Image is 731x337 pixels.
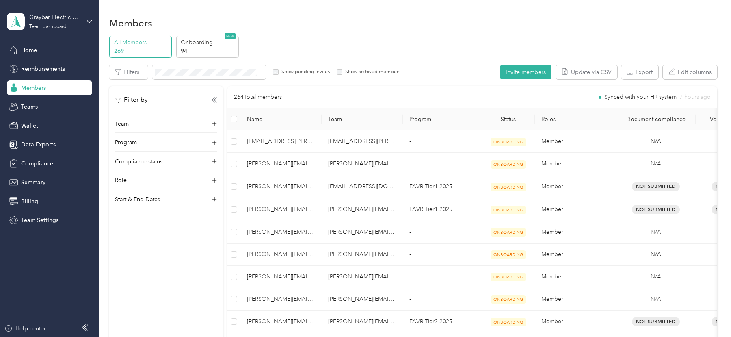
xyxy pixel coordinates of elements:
div: Document compliance [623,116,689,123]
span: [PERSON_NAME][EMAIL_ADDRESS][PERSON_NAME][DOMAIN_NAME] [247,317,315,326]
span: N/A [651,295,661,304]
td: Member [535,288,616,311]
td: cory.chaney@graybar.com [322,244,403,266]
th: Status [482,108,535,130]
span: N/A [651,159,661,168]
td: edward.deems@graybar.com [322,288,403,311]
div: Team dashboard [29,24,67,29]
td: Member [535,130,616,153]
p: Compliance status [115,157,162,166]
span: ONBOARDING [491,160,526,169]
td: - [403,221,482,244]
span: [PERSON_NAME][EMAIL_ADDRESS][PERSON_NAME][DOMAIN_NAME] [247,272,315,281]
span: Not Submitted [632,205,680,214]
th: Roles [535,108,616,130]
td: rob.long@graybar.com [322,175,403,198]
span: 7 hours ago [679,94,711,100]
span: [PERSON_NAME][EMAIL_ADDRESS][PERSON_NAME][DOMAIN_NAME] [247,205,315,214]
td: ONBOARDING [482,153,535,175]
button: Update via CSV [556,65,617,79]
span: [PERSON_NAME][EMAIL_ADDRESS][PERSON_NAME][DOMAIN_NAME] [247,228,315,237]
span: [PERSON_NAME][EMAIL_ADDRESS][PERSON_NAME][DOMAIN_NAME] [247,159,315,168]
td: - [403,130,482,153]
td: Member [535,244,616,266]
span: Compliance [21,159,53,168]
td: christopher.garrick@graybar.com [322,221,403,244]
span: Not Submitted [632,182,680,191]
td: david.bender@graybar.com [240,266,322,288]
button: Edit columns [663,65,717,79]
span: ONBOARDING [491,250,526,259]
td: - [403,266,482,288]
span: NEW [225,33,236,39]
div: Help center [4,324,46,333]
h1: Members [109,19,152,27]
span: ONBOARDING [491,295,526,304]
p: 94 [181,47,236,55]
span: Teams [21,102,38,111]
span: Billing [21,197,38,206]
td: brennan.weaver@graybar.com [240,153,322,175]
label: Show archived members [342,68,400,76]
td: ONBOARDING [482,221,535,244]
th: Program [403,108,482,130]
td: chad.morris@graybar.com [240,175,322,198]
td: edward.deems@graybar.com [240,288,322,311]
td: - [403,288,482,311]
span: [PERSON_NAME][EMAIL_ADDRESS][DOMAIN_NAME] [247,295,315,304]
span: Summary [21,178,45,187]
span: [EMAIL_ADDRESS][PERSON_NAME][DOMAIN_NAME] [247,137,315,146]
span: ONBOARDING [491,138,526,146]
td: FAVR Tier1 2025 [403,175,482,198]
p: Team [115,120,129,128]
span: N/A [651,137,661,146]
span: Not Submitted [632,317,680,326]
span: Synced with your HR system [604,94,677,100]
td: david.bender@graybar.com [322,266,403,288]
td: ONBOARDING [482,175,535,198]
td: - [403,244,482,266]
p: Role [115,176,127,185]
p: Start & End Dates [115,195,160,204]
p: 264 Total members [234,93,282,102]
label: Show pending invites [279,68,330,76]
button: Invite members [500,65,551,79]
td: Member [535,311,616,333]
td: christopher.garrick@graybar.com [240,221,322,244]
span: ONBOARDING [491,206,526,214]
p: 269 [114,47,169,55]
span: ONBOARDING [491,183,526,191]
td: Member [535,221,616,244]
td: Member [535,266,616,288]
span: ONBOARDING [491,273,526,281]
span: ONBOARDING [491,318,526,326]
p: All Members [114,38,169,47]
td: brennan.weaver@graybar.com [322,153,403,175]
td: ONBOARDING [482,311,535,333]
td: Member [535,153,616,175]
th: Name [240,108,322,130]
p: Program [115,138,137,147]
span: Reimbursements [21,65,65,73]
span: N/A [651,228,661,237]
th: Team [322,108,403,130]
td: bill.mccann@graybar.com [240,130,322,153]
td: - [403,153,482,175]
button: Filters [109,65,148,79]
td: ONBOARDING [482,244,535,266]
span: [PERSON_NAME][EMAIL_ADDRESS][PERSON_NAME][DOMAIN_NAME] [247,182,315,191]
td: cory.chaney@graybar.com [240,244,322,266]
td: ONBOARDING [482,130,535,153]
p: Onboarding [181,38,236,47]
td: ONBOARDING [482,198,535,221]
td: ONBOARDING [482,266,535,288]
div: Graybar Electric Company, Inc [29,13,80,22]
span: ONBOARDING [491,228,526,237]
td: ONBOARDING [482,288,535,311]
span: N/A [651,272,661,281]
td: brett.felton@graybar.com [322,311,403,333]
span: N/A [651,250,661,259]
td: christopher.bradshaw@graybar.com [240,198,322,221]
span: Team Settings [21,216,58,224]
td: bill.mccann@graybar.com [322,130,403,153]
